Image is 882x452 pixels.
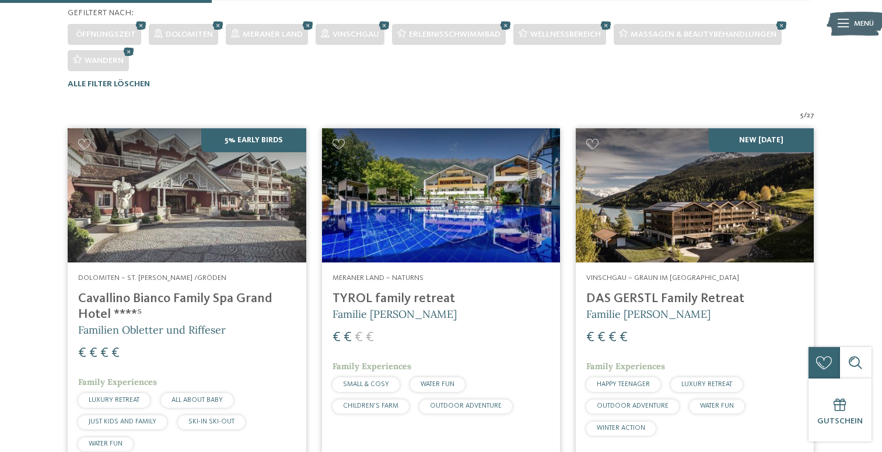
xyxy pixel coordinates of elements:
[430,402,502,409] span: OUTDOOR ADVENTURE
[332,30,379,38] span: Vinschgau
[343,381,389,388] span: SMALL & COSY
[586,291,803,307] h4: DAS GERSTL Family Retreat
[597,425,645,432] span: WINTER ACTION
[804,110,807,121] span: /
[597,402,668,409] span: OUTDOOR ADVENTURE
[681,381,732,388] span: LUXURY RETREAT
[800,110,804,121] span: 5
[608,331,617,345] span: €
[421,381,454,388] span: WATER FUN
[100,346,108,360] span: €
[597,381,650,388] span: HAPPY TEENAGER
[68,80,150,88] span: Alle Filter löschen
[171,397,223,404] span: ALL ABOUT BABY
[332,331,341,345] span: €
[166,30,213,38] span: Dolomiten
[332,291,549,307] h4: TYROL family retreat
[597,331,605,345] span: €
[89,397,139,404] span: LUXURY RETREAT
[78,291,295,323] h4: Cavallino Bianco Family Spa Grand Hotel ****ˢ
[808,379,871,442] a: Gutschein
[78,377,157,387] span: Family Experiences
[68,128,306,262] img: Family Spa Grand Hotel Cavallino Bianco ****ˢ
[343,402,398,409] span: CHILDREN’S FARM
[586,361,665,372] span: Family Experiences
[631,30,776,38] span: Massagen & Beautybehandlungen
[586,307,710,321] span: Familie [PERSON_NAME]
[111,346,120,360] span: €
[576,128,814,262] img: Familienhotels gesucht? Hier findet ihr die besten!
[530,30,601,38] span: Wellnessbereich
[332,361,411,372] span: Family Experiences
[586,274,739,282] span: Vinschgau – Graun im [GEOGRAPHIC_DATA]
[89,418,156,425] span: JUST KIDS AND FAMILY
[85,57,124,65] span: Wandern
[409,30,501,38] span: Erlebnisschwimmbad
[619,331,628,345] span: €
[78,274,226,282] span: Dolomiten – St. [PERSON_NAME] /Gröden
[344,331,352,345] span: €
[700,402,734,409] span: WATER FUN
[586,331,594,345] span: €
[89,346,97,360] span: €
[355,331,363,345] span: €
[78,346,86,360] span: €
[807,110,814,121] span: 27
[366,331,374,345] span: €
[243,30,303,38] span: Meraner Land
[322,128,560,262] img: Familien Wellness Residence Tyrol ****
[332,274,423,282] span: Meraner Land – Naturns
[332,307,457,321] span: Familie [PERSON_NAME]
[817,417,863,425] span: Gutschein
[68,9,134,17] span: Gefiltert nach:
[76,30,136,38] span: Öffnungszeit
[188,418,235,425] span: SKI-IN SKI-OUT
[89,440,123,447] span: WATER FUN
[78,323,226,337] span: Familien Obletter und Riffeser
